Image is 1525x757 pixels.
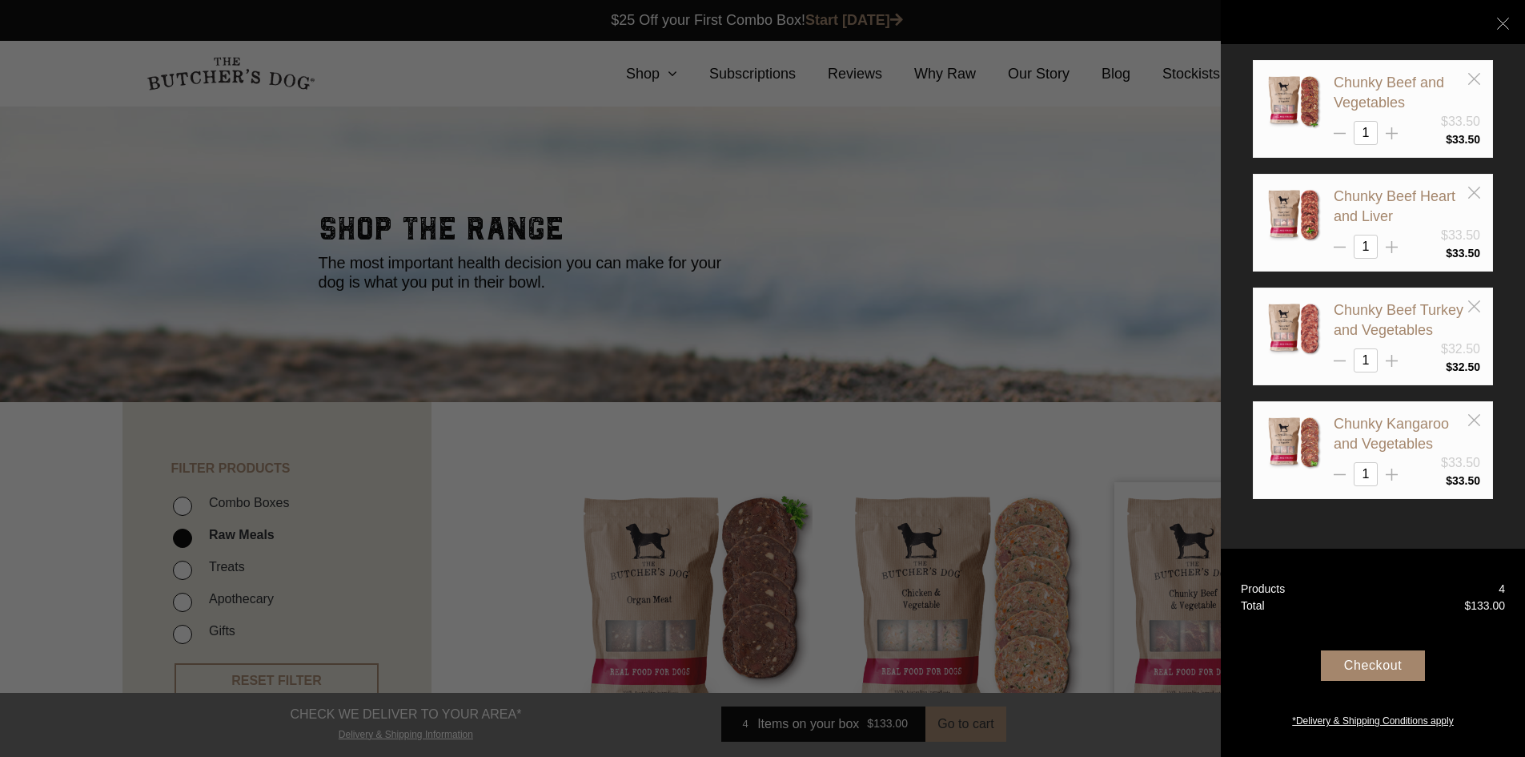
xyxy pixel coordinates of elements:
[1221,549,1525,757] a: Products 4 Total $133.00 Checkout
[1446,133,1452,146] span: $
[1221,710,1525,728] a: *Delivery & Shipping Conditions apply
[1446,247,1452,260] span: $
[1241,581,1285,598] div: Products
[1446,474,1452,487] span: $
[1334,74,1444,111] a: Chunky Beef and Vegetables
[1334,302,1463,338] a: Chunky Beef Turkey and Vegetables
[1241,598,1265,614] div: Total
[1334,416,1449,452] a: Chunky Kangaroo and Vegetables
[1321,650,1425,681] div: Checkout
[1266,187,1322,243] img: Chunky Beef Heart and Liver
[1441,453,1480,473] div: $33.50
[1446,474,1480,487] bdi: 33.50
[1441,340,1480,359] div: $32.50
[1464,599,1505,612] bdi: 133.00
[1446,360,1452,373] span: $
[1446,360,1480,373] bdi: 32.50
[1266,300,1322,356] img: Chunky Beef Turkey and Vegetables
[1446,247,1480,260] bdi: 33.50
[1266,414,1322,470] img: Chunky Kangaroo and Vegetables
[1334,188,1455,224] a: Chunky Beef Heart and Liver
[1441,226,1480,245] div: $33.50
[1441,112,1480,131] div: $33.50
[1499,581,1505,598] div: 4
[1446,133,1480,146] bdi: 33.50
[1266,73,1322,129] img: Chunky Beef and Vegetables
[1464,599,1471,612] span: $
